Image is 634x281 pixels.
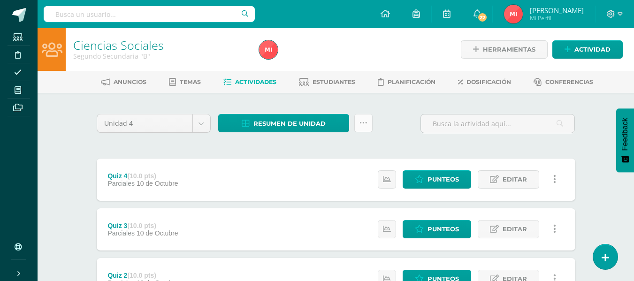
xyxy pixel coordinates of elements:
span: 22 [477,12,488,23]
span: Actividad [574,41,611,58]
a: Actividades [223,75,276,90]
span: Actividades [235,78,276,85]
div: Quiz 2 [107,272,178,279]
span: Punteos [428,171,459,188]
img: a812bc87a8533d76724bfb54050ce3c9.png [504,5,523,23]
input: Busca la actividad aquí... [421,114,574,133]
strong: (10.0 pts) [127,272,156,279]
span: Anuncios [114,78,146,85]
a: Ciencias Sociales [73,37,164,53]
span: Editar [503,220,527,238]
a: Conferencias [534,75,593,90]
a: Unidad 4 [97,114,210,132]
a: Resumen de unidad [218,114,349,132]
span: Herramientas [483,41,535,58]
a: Planificación [378,75,435,90]
span: 10 de Octubre [137,180,178,187]
a: Dosificación [458,75,511,90]
span: Estudiantes [313,78,355,85]
span: 10 de Octubre [137,229,178,237]
span: [PERSON_NAME] [530,6,584,15]
div: Segundo Secundaria 'B' [73,52,248,61]
div: Quiz 3 [107,222,178,229]
strong: (10.0 pts) [127,222,156,229]
span: Resumen de unidad [253,115,326,132]
a: Punteos [403,220,471,238]
span: Editar [503,171,527,188]
span: Dosificación [466,78,511,85]
span: Unidad 4 [104,114,185,132]
strong: (10.0 pts) [127,172,156,180]
span: Temas [180,78,201,85]
a: Anuncios [101,75,146,90]
a: Actividad [552,40,623,59]
span: Mi Perfil [530,14,584,22]
span: Punteos [428,220,459,238]
a: Punteos [403,170,471,189]
span: Feedback [621,118,629,151]
span: Conferencias [545,78,593,85]
input: Busca un usuario... [44,6,255,22]
img: a812bc87a8533d76724bfb54050ce3c9.png [259,40,278,59]
a: Temas [169,75,201,90]
span: Parciales [107,180,135,187]
a: Herramientas [461,40,548,59]
h1: Ciencias Sociales [73,38,248,52]
span: Parciales [107,229,135,237]
span: Planificación [388,78,435,85]
div: Quiz 4 [107,172,178,180]
a: Estudiantes [299,75,355,90]
button: Feedback - Mostrar encuesta [616,108,634,172]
